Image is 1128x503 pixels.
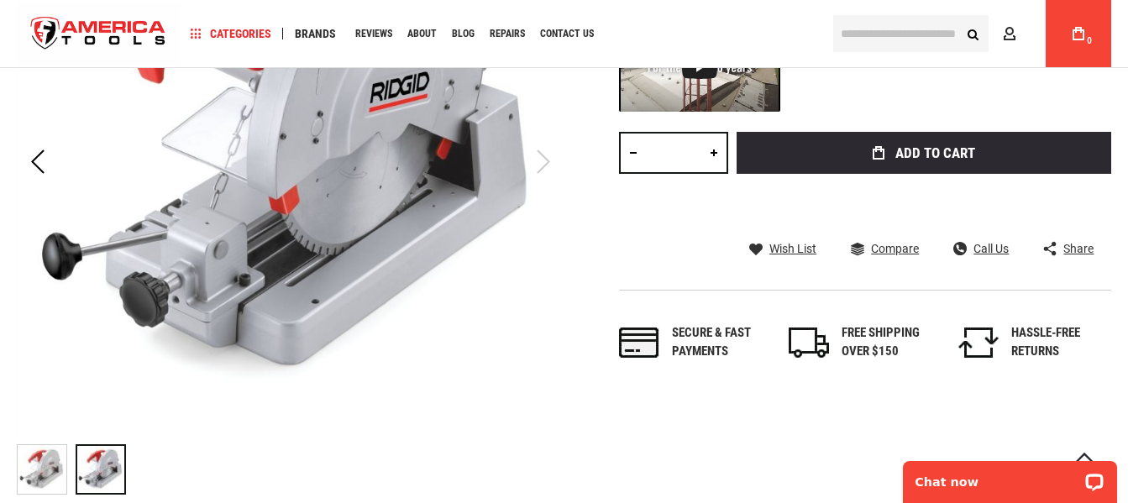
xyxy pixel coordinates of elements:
span: Wish List [769,243,816,254]
a: Call Us [953,241,1009,256]
a: Categories [183,23,279,45]
img: America Tools [17,3,180,65]
a: About [400,23,444,45]
div: HASSLE-FREE RETURNS [1011,324,1111,360]
span: Categories [191,28,271,39]
button: Add to Cart [737,132,1111,174]
a: Contact Us [533,23,601,45]
span: Call Us [973,243,1009,254]
a: Repairs [482,23,533,45]
img: returns [958,327,999,358]
img: payments [619,327,659,358]
iframe: Secure express checkout frame [733,179,1115,186]
span: Reviews [355,29,392,39]
span: Brands [295,28,336,39]
img: RIDGID 71687 DRY-CUT SAW, 115V, 60HZ [18,445,66,494]
span: Repairs [490,29,525,39]
a: Wish List [749,241,816,256]
a: Blog [444,23,482,45]
span: About [407,29,437,39]
span: Compare [871,243,919,254]
span: Blog [452,29,475,39]
a: store logo [17,3,180,65]
a: Compare [851,241,919,256]
div: RIDGID 71687 DRY-CUT SAW, 115V, 60HZ [17,436,76,503]
span: Contact Us [540,29,594,39]
span: Share [1063,243,1094,254]
a: Reviews [348,23,400,45]
div: RIDGID 71687 DRY-CUT SAW, 115V, 60HZ [76,436,126,503]
iframe: LiveChat chat widget [892,450,1128,503]
span: 0 [1087,36,1092,45]
div: Secure & fast payments [672,324,772,360]
button: Search [957,18,989,50]
img: shipping [789,327,829,358]
span: Add to Cart [895,146,975,160]
div: FREE SHIPPING OVER $150 [842,324,942,360]
a: Brands [287,23,344,45]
